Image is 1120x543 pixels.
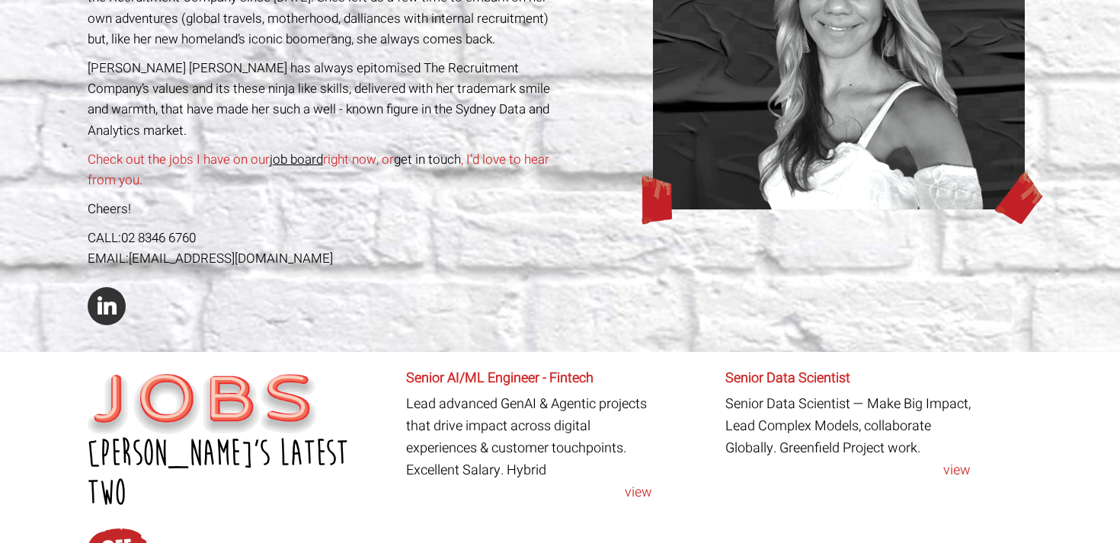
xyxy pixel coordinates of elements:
img: Jobs [88,374,316,435]
h2: [PERSON_NAME]’s latest two [88,434,395,513]
a: view [406,482,652,504]
div: CALL: [88,228,555,248]
div: EMAIL: [88,248,555,269]
p: [PERSON_NAME] [PERSON_NAME] has always epitomised The Recruitment Company’s values and its these ... [88,58,555,141]
a: get in touch [394,150,461,169]
h6: Senior Data Scientist [725,371,971,386]
p: Check out the jobs I have on our right now, or , I’d love to hear from you. [88,149,555,190]
a: view [725,460,971,482]
h6: Senior AI/ML Engineer - Fintech [406,371,652,386]
a: job board [270,150,323,169]
article: Lead advanced GenAI & Agentic projects that drive impact across digital experiences & customer to... [406,371,652,504]
a: [EMAIL_ADDRESS][DOMAIN_NAME] [129,249,333,268]
a: 02 8346 6760 [121,228,196,248]
p: Cheers! [88,199,555,219]
article: Senior Data Scientist — Make Big Impact, Lead Complex Models, collaborate Globally. Greenfield Pr... [725,371,971,482]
